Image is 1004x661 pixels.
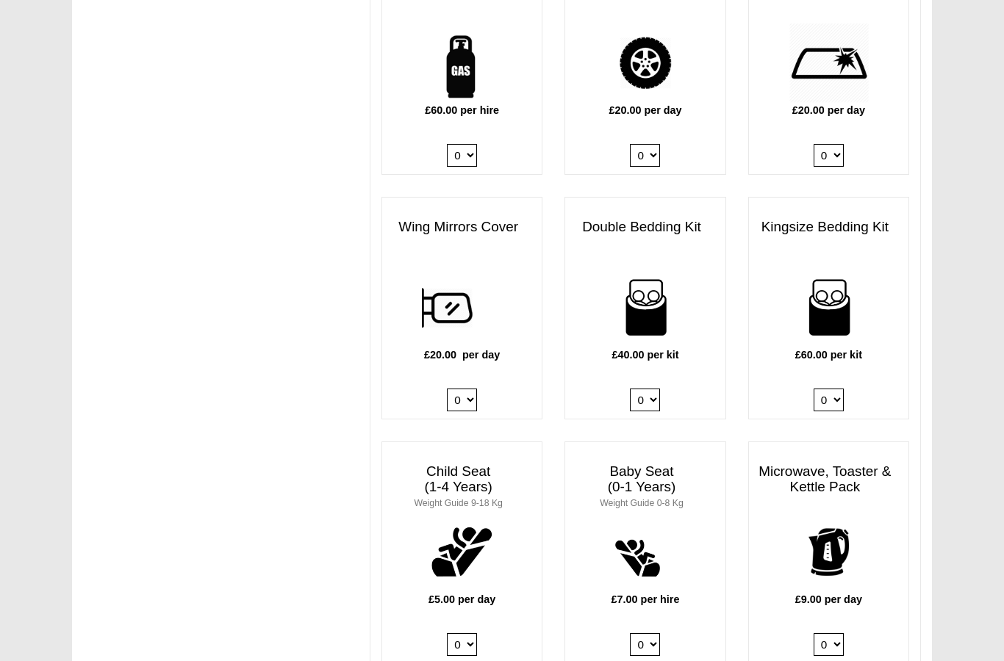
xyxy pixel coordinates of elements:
[749,457,908,502] h3: Microwave, Toaster & Kettle Pack
[382,457,542,517] h3: Child Seat (1-4 Years)
[612,349,678,361] b: £40.00 per kit
[789,23,869,103] img: windscreen.png
[749,212,908,242] h3: Kingsize Bedding Kit
[600,498,684,508] small: Weight Guide 0-8 Kg
[792,104,865,116] b: £20.00 per day
[609,104,681,116] b: £20.00 per day
[422,267,502,347] img: wing.png
[795,349,862,361] b: £60.00 per kit
[565,212,725,242] h3: Double Bedding Kit
[425,104,499,116] b: £60.00 per hire
[606,267,686,347] img: bedding-for-two.png
[606,512,686,592] img: baby.png
[382,212,542,242] h3: Wing Mirrors Cover
[565,457,725,517] h3: Baby Seat (0-1 Years)
[422,23,502,103] img: gas-bottle.png
[414,498,502,508] small: Weight Guide 9-18 Kg
[422,512,502,592] img: child.png
[429,593,495,605] b: £5.00 per day
[424,349,500,361] b: £20.00 per day
[789,267,869,347] img: bedding-for-two.png
[789,512,869,592] img: kettle.png
[606,23,686,103] img: tyre.png
[795,593,862,605] b: £9.00 per day
[612,593,680,605] b: £7.00 per hire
